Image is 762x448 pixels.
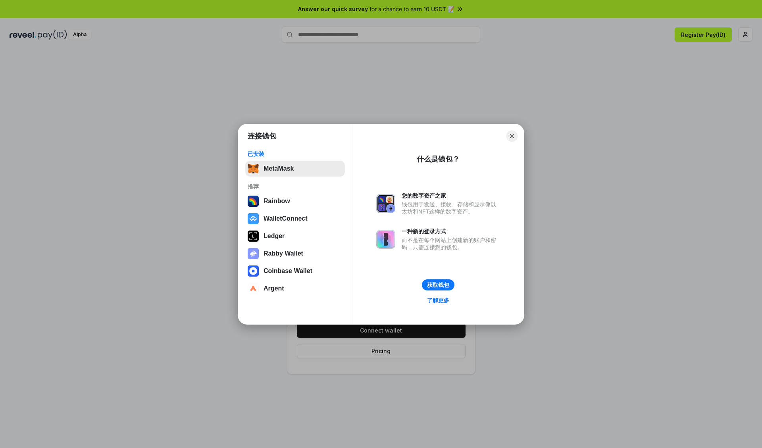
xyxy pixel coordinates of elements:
[245,246,345,261] button: Rabby Wallet
[422,295,454,306] a: 了解更多
[248,283,259,294] img: svg+xml,%3Csvg%20width%3D%2228%22%20height%3D%2228%22%20viewBox%3D%220%200%2028%2028%22%20fill%3D...
[506,131,518,142] button: Close
[245,228,345,244] button: Ledger
[248,163,259,174] img: svg+xml,%3Csvg%20fill%3D%22none%22%20height%3D%2233%22%20viewBox%3D%220%200%2035%2033%22%20width%...
[264,165,294,172] div: MetaMask
[248,213,259,224] img: svg+xml,%3Csvg%20width%3D%2228%22%20height%3D%2228%22%20viewBox%3D%220%200%2028%2028%22%20fill%3D...
[264,198,290,205] div: Rainbow
[248,231,259,242] img: svg+xml,%3Csvg%20xmlns%3D%22http%3A%2F%2Fwww.w3.org%2F2000%2Fsvg%22%20width%3D%2228%22%20height%3...
[422,279,454,290] button: 获取钱包
[264,250,303,257] div: Rabby Wallet
[417,154,460,164] div: 什么是钱包？
[264,215,308,222] div: WalletConnect
[376,194,395,213] img: svg+xml,%3Csvg%20xmlns%3D%22http%3A%2F%2Fwww.w3.org%2F2000%2Fsvg%22%20fill%3D%22none%22%20viewBox...
[427,281,449,288] div: 获取钱包
[248,196,259,207] img: svg+xml,%3Csvg%20width%3D%22120%22%20height%3D%22120%22%20viewBox%3D%220%200%20120%20120%22%20fil...
[427,297,449,304] div: 了解更多
[376,230,395,249] img: svg+xml,%3Csvg%20xmlns%3D%22http%3A%2F%2Fwww.w3.org%2F2000%2Fsvg%22%20fill%3D%22none%22%20viewBox...
[245,193,345,209] button: Rainbow
[245,281,345,296] button: Argent
[402,192,500,199] div: 您的数字资产之家
[402,236,500,251] div: 而不是在每个网站上创建新的账户和密码，只需连接您的钱包。
[402,201,500,215] div: 钱包用于发送、接收、存储和显示像以太坊和NFT这样的数字资产。
[245,161,345,177] button: MetaMask
[264,285,284,292] div: Argent
[248,248,259,259] img: svg+xml,%3Csvg%20xmlns%3D%22http%3A%2F%2Fwww.w3.org%2F2000%2Fsvg%22%20fill%3D%22none%22%20viewBox...
[248,150,343,158] div: 已安装
[245,263,345,279] button: Coinbase Wallet
[248,131,276,141] h1: 连接钱包
[245,211,345,227] button: WalletConnect
[248,265,259,277] img: svg+xml,%3Csvg%20width%3D%2228%22%20height%3D%2228%22%20viewBox%3D%220%200%2028%2028%22%20fill%3D...
[402,228,500,235] div: 一种新的登录方式
[248,183,343,190] div: 推荐
[264,267,312,275] div: Coinbase Wallet
[264,233,285,240] div: Ledger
